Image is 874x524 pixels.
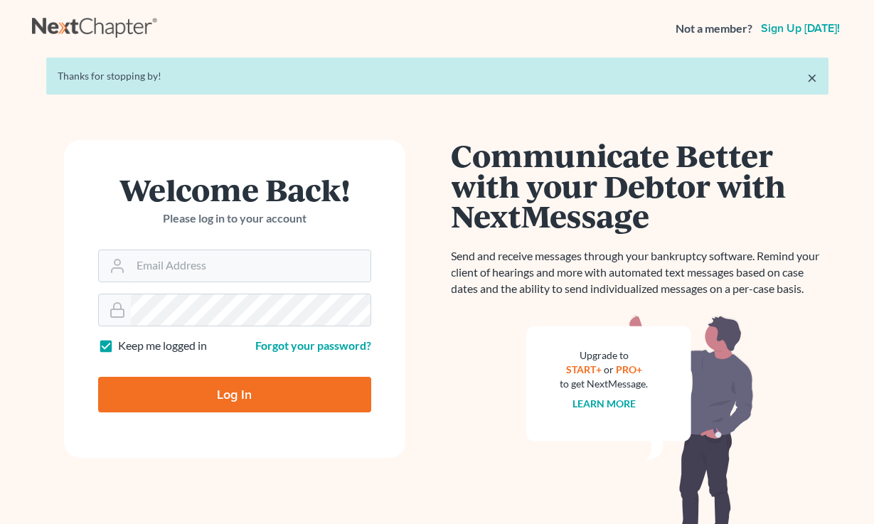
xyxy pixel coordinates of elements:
[676,21,752,37] strong: Not a member?
[118,338,207,354] label: Keep me logged in
[560,348,649,363] div: Upgrade to
[452,140,828,231] h1: Communicate Better with your Debtor with NextMessage
[616,363,642,375] a: PRO+
[58,69,817,83] div: Thanks for stopping by!
[452,248,828,297] p: Send and receive messages through your bankruptcy software. Remind your client of hearings and mo...
[572,397,636,410] a: Learn more
[131,250,371,282] input: Email Address
[98,174,371,205] h1: Welcome Back!
[98,377,371,412] input: Log In
[98,210,371,227] p: Please log in to your account
[255,338,371,352] a: Forgot your password?
[758,23,843,34] a: Sign up [DATE]!
[560,377,649,391] div: to get NextMessage.
[604,363,614,375] span: or
[566,363,602,375] a: START+
[807,69,817,86] a: ×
